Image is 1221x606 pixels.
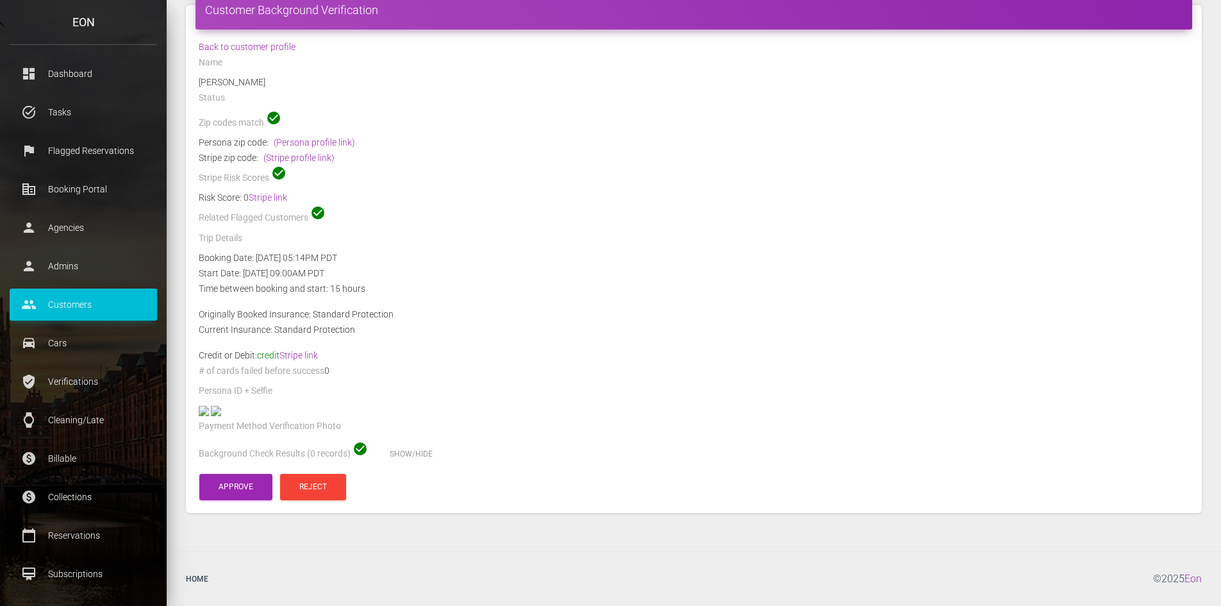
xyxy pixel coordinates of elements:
[19,218,147,237] p: Agencies
[271,165,287,181] span: check_circle
[310,205,326,221] span: check_circle
[10,327,157,359] a: drive_eta Cars
[10,58,157,90] a: dashboard Dashboard
[266,110,281,126] span: check_circle
[10,289,157,321] a: people Customers
[199,117,264,130] label: Zip codes match
[10,442,157,475] a: paid Billable
[199,190,1189,205] div: Risk Score: 0
[10,404,157,436] a: watch Cleaning/Late
[279,350,318,360] a: Stripe link
[10,366,157,398] a: verified_user Verifications
[19,180,147,199] p: Booking Portal
[10,250,157,282] a: person Admins
[199,212,308,224] label: Related Flagged Customers
[19,103,147,122] p: Tasks
[19,333,147,353] p: Cars
[199,42,295,52] a: Back to customer profile
[189,281,1199,296] div: Time between booking and start: 15 hours
[199,406,209,416] img: base-id-front-photo.jpg
[19,449,147,468] p: Billable
[249,192,287,203] a: Stripe link
[10,135,157,167] a: flag Flagged Reservations
[189,363,1199,383] div: 0
[19,141,147,160] p: Flagged Reservations
[10,212,157,244] a: person Agencies
[199,172,269,185] label: Stripe Risk Scores
[353,441,368,457] span: check_circle
[370,441,452,467] button: Show/Hide
[199,92,225,105] label: Status
[19,257,147,276] p: Admins
[199,56,222,69] label: Name
[199,474,272,500] button: Approve
[19,372,147,391] p: Verifications
[199,448,351,460] label: Background Check Results (0 records)
[189,307,1199,322] div: Originally Booked Insurance: Standard Protection
[19,487,147,507] p: Collections
[19,564,147,584] p: Subscriptions
[257,350,318,360] span: credit
[274,137,355,147] a: (Persona profile link)
[263,153,335,163] a: (Stripe profile link)
[10,481,157,513] a: paid Collections
[199,420,341,433] label: Payment Method Verification Photo
[199,365,324,378] label: # of cards failed before success
[19,410,147,430] p: Cleaning/Late
[10,519,157,551] a: calendar_today Reservations
[19,64,147,83] p: Dashboard
[280,474,346,500] button: Reject
[189,250,1199,265] div: Booking Date: [DATE] 05:14PM PDT
[189,265,1199,281] div: Start Date: [DATE] 09:00AM PDT
[199,135,1189,150] div: Persona zip code:
[211,406,221,416] img: 0790e8-legacy-shared-us-central1%2Fselfiefile%2Fimage%2F978570828%2Fshrine_processed%2F7659695bc5...
[19,295,147,314] p: Customers
[189,74,1199,90] div: [PERSON_NAME]
[205,2,1183,18] h4: Customer Background Verification
[199,150,1189,165] div: Stripe zip code:
[10,558,157,590] a: card_membership Subscriptions
[189,348,1199,363] div: Credit or Debit:
[10,96,157,128] a: task_alt Tasks
[19,526,147,545] p: Reservations
[1184,573,1202,585] a: Eon
[1153,562,1211,596] div: © 2025
[189,322,1199,337] div: Current Insurance: Standard Protection
[199,232,242,245] label: Trip Details
[10,173,157,205] a: corporate_fare Booking Portal
[176,562,218,596] a: Home
[199,385,272,398] label: Persona ID + Selfie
